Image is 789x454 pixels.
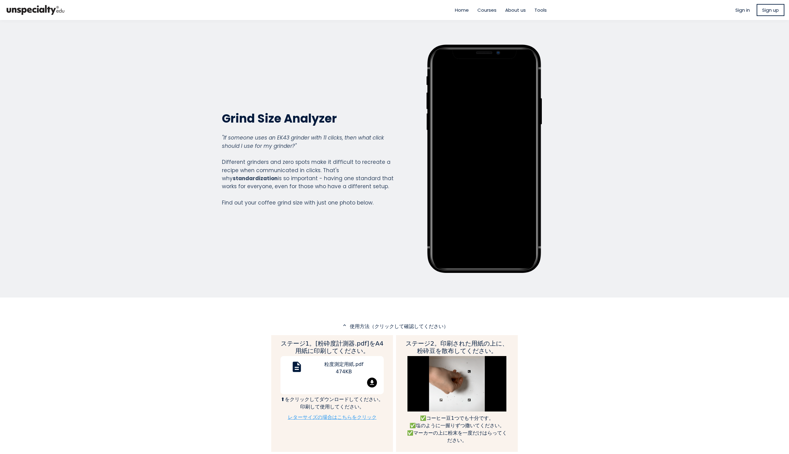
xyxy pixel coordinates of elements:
em: "If someone uses an EK43 grinder with 11 clicks, then what click should I use for my grinder?" [222,134,384,149]
strong: standardization [233,175,278,182]
mat-icon: description [289,361,304,375]
p: ⬆をクリックしてダウンロードしてください。印刷して使用してください。 [280,396,384,411]
a: Tools [534,6,547,14]
mat-icon: file_download [367,378,377,387]
h2: ステージ1。[粉砕度計測器.pdf]をA4用紙に印刷してください。 [280,340,384,355]
img: guide [407,356,506,411]
p: ✅コーヒー豆1つでも十分です。 ✅塩のように一握りずつ撒いてください。 ✅マーカーの上に粉末を一度だけはらってください。 [405,415,509,444]
h2: Grind Size Analyzer [222,111,394,126]
a: Courses [477,6,497,14]
p: 使用方法（クリックして確認してください） [271,322,518,330]
a: Sign up [757,4,784,16]
a: Home [455,6,469,14]
div: 粒度測定用紙.pdf 474KB [309,361,379,378]
h2: ステージ2。印刷された用紙の上に、粉砕豆を散布してください。 [405,340,509,355]
span: Sign up [762,6,779,14]
mat-icon: expand_less [341,322,348,328]
a: Sign in [735,6,750,14]
a: レターサイズの場合はこちらをクリック [288,414,377,420]
div: Different grinders and zero spots make it difficult to recreate a recipe when communicated in cli... [222,134,394,207]
img: bc390a18feecddb333977e298b3a00a1.png [5,2,66,18]
a: About us [505,6,526,14]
